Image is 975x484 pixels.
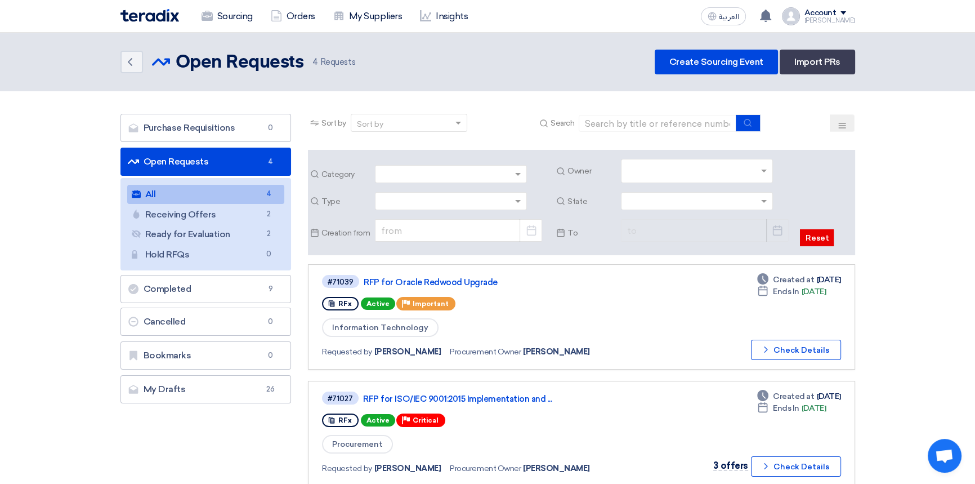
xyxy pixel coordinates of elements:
span: Active [361,297,395,310]
a: Import PRs [780,50,855,74]
span: Category [321,168,370,180]
a: Cancelled0 [120,308,292,336]
span: Procurement Owner [450,346,521,358]
span: Created at [773,274,814,286]
span: Critical [413,416,439,424]
span: Active [361,414,395,427]
span: [PERSON_NAME] [523,346,590,358]
span: 9 [263,283,277,295]
a: Completed9 [120,275,292,303]
span: 26 [263,384,277,395]
span: 0 [263,122,277,134]
span: Information Technology [322,318,439,337]
span: 4 [312,57,318,67]
h2: Open Requests [176,51,304,74]
span: Ends In [773,402,799,414]
a: Open chat [928,439,961,473]
span: Procurement Owner [450,463,521,474]
span: 0 [263,350,277,361]
a: My Drafts26 [120,375,292,403]
span: Procurement [322,435,393,454]
a: RFP for ISO/IEC 9001:2015 Implementation and ... [363,394,645,404]
div: [DATE] [757,274,840,286]
div: [DATE] [757,286,826,297]
span: 0 [263,316,277,327]
span: العربية [719,13,739,21]
span: [PERSON_NAME] [523,463,590,474]
span: To [567,227,616,239]
a: Insights [411,4,477,29]
button: Check Details [751,456,841,477]
span: Sort by [321,117,346,129]
input: Search by title or reference number [579,115,736,132]
a: Ready for Evaluation [127,225,285,244]
img: profile_test.png [782,7,800,25]
div: Sort by [357,118,383,130]
span: Created at [773,390,814,402]
input: from [375,219,542,242]
div: #71039 [328,278,354,286]
button: Reset [800,229,834,246]
span: 4 [263,156,277,167]
span: State [567,196,616,207]
a: Orders [262,4,324,29]
a: My Suppliers [324,4,411,29]
span: Owner [567,165,616,177]
a: Sourcing [193,4,262,29]
span: Requests [312,56,355,69]
div: [DATE] [757,402,826,414]
span: RFx [338,416,352,424]
span: [PERSON_NAME] [374,463,441,474]
div: #71027 [328,395,353,402]
a: Bookmarks0 [120,341,292,370]
a: Open Requests4 [120,148,292,176]
button: العربية [701,7,746,25]
span: 2 [262,228,275,240]
img: Teradix logo [120,9,179,22]
span: Requested by [322,346,372,358]
span: [PERSON_NAME] [374,346,441,358]
span: 3 offers [713,460,748,471]
span: RFx [338,300,352,308]
span: 0 [262,248,275,260]
a: Receiving Offers [127,205,285,224]
div: [PERSON_NAME] [804,17,855,24]
span: Requested by [322,463,372,474]
input: to [621,219,788,242]
span: 2 [262,208,275,220]
span: Creation from [321,227,370,239]
a: Create Sourcing Event [655,50,778,74]
div: [DATE] [757,390,840,402]
span: 4 [262,188,275,200]
span: Search [551,117,574,129]
a: All [127,185,285,204]
a: Hold RFQs [127,245,285,264]
a: Purchase Requisitions0 [120,114,292,142]
span: Important [413,300,449,308]
a: RFP for Oracle Redwood Upgrade [364,277,645,287]
span: Ends In [773,286,799,297]
div: Account [804,8,837,18]
span: Type [321,196,370,207]
button: Check Details [751,340,841,360]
